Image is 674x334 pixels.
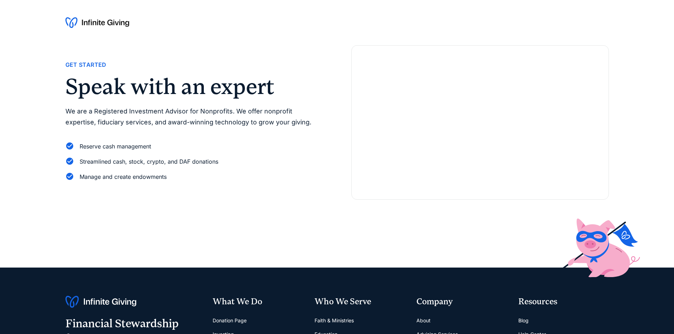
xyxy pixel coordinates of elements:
div: What We Do [213,296,303,308]
iframe: Form 0 [363,68,597,188]
a: Donation Page [213,314,247,328]
h2: Speak with an expert [65,76,323,98]
div: Company [416,296,507,308]
a: About [416,314,431,328]
p: We are a Registered Investment Advisor for Nonprofits. We offer nonprofit expertise, fiduciary se... [65,106,323,128]
div: Reserve cash management [80,142,151,151]
div: Manage and create endowments [80,172,167,182]
div: Get Started [65,60,106,70]
div: Who We Serve [315,296,405,308]
a: Blog [518,314,529,328]
div: Resources [518,296,609,308]
div: Streamlined cash, stock, crypto, and DAF donations [80,157,218,166]
a: Faith & Ministries [315,314,354,328]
